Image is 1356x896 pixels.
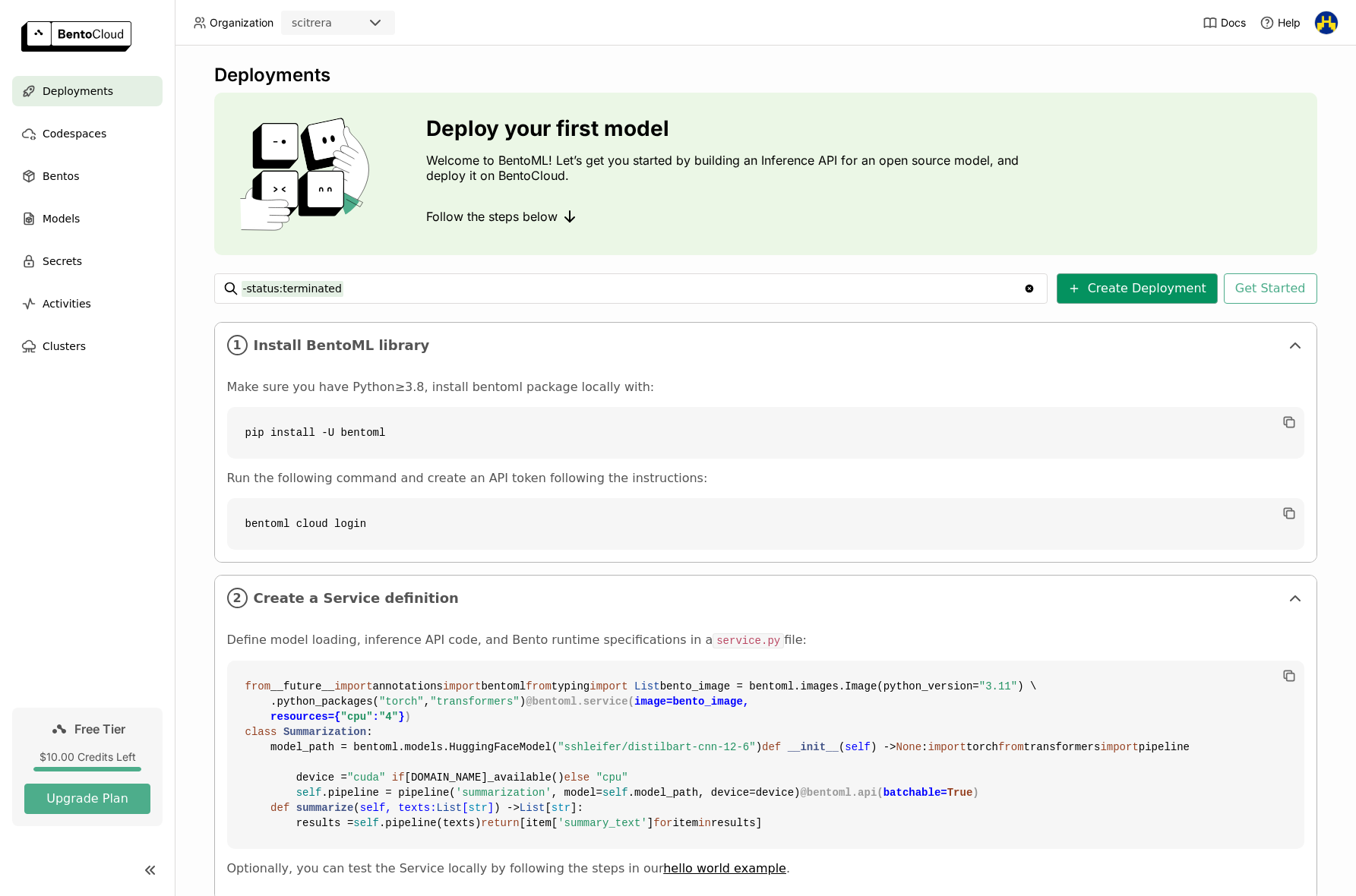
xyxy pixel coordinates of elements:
span: None [896,741,922,753]
span: return [481,817,519,829]
span: "4" [379,711,398,723]
img: Drew Botwinick [1315,11,1338,34]
span: "sshleifer/distilbart-cnn-12-6" [558,741,755,753]
a: Docs [1203,15,1246,30]
img: cover onboarding [226,117,390,231]
button: Upgrade Plan [24,784,150,814]
span: __init__ [788,741,839,753]
i: 1 [227,335,248,355]
span: self [296,787,322,799]
span: class [245,726,277,738]
span: self [353,817,379,829]
span: List [437,802,463,814]
span: for [653,817,672,829]
span: Create a Service definition [254,590,1280,607]
span: Free Tier [74,721,125,737]
span: List [520,802,545,814]
span: import [928,741,966,753]
p: Run the following command and create an API token following the instructions: [227,471,1304,486]
span: batchable= [883,787,973,799]
div: $10.00 Credits Left [24,750,150,764]
span: in [698,817,711,829]
a: Free Tier$10.00 Credits LeftUpgrade Plan [12,708,163,826]
span: from [526,680,552,693]
a: Secrets [12,246,163,276]
svg: Clear value [1023,282,1035,295]
span: Bentos [43,167,79,185]
span: self [845,741,871,753]
button: Get Started [1224,273,1317,304]
div: Deployments [214,64,1317,87]
span: def [762,741,781,753]
span: "transformers" [430,696,520,708]
code: bentoml cloud login [227,498,1304,550]
p: Define model loading, inference API code, and Bento runtime specifications in a file: [227,633,1304,648]
span: def [270,802,289,814]
span: from [245,680,271,693]
p: Optionally, you can test the Service locally by following the steps in our . [227,861,1304,876]
a: Models [12,203,163,234]
h3: Deploy your first model [426,116,1026,140]
span: List [634,680,660,693]
div: 2Create a Service definition [215,576,1316,620]
span: Organization [210,16,273,30]
span: str [469,802,488,814]
i: 2 [227,588,248,608]
span: if [392,771,405,784]
span: str [552,802,571,814]
code: __future__ annotations bentoml typing bento_image = bentoml.images.Image(python_version= ) \ .pyt... [227,661,1304,849]
span: Models [43,210,80,228]
span: "cpu" [596,771,628,784]
span: import [443,680,481,693]
div: Help [1260,15,1301,30]
span: from [998,741,1024,753]
div: 1Install BentoML library [215,323,1316,368]
code: pip install -U bentoml [227,407,1304,459]
span: Codespaces [43,125,106,143]
span: Deployments [43,82,113,100]
span: 'summarization' [456,787,552,799]
span: Help [1278,16,1301,30]
span: "3.11" [979,680,1017,693]
span: "cuda" [347,771,385,784]
p: Make sure you have Python≥3.8, install bentoml package locally with: [227,380,1304,395]
span: import [334,680,372,693]
span: Follow the steps below [426,209,558,224]
span: self, texts: [ ] [360,802,494,814]
span: True [947,787,973,799]
a: Activities [12,289,163,319]
button: Create Deployment [1057,273,1218,304]
code: service.py [713,633,784,648]
span: Docs [1221,16,1246,30]
span: else [564,771,590,784]
span: Install BentoML library [254,337,1280,354]
span: Activities [43,295,91,313]
span: import [589,680,627,693]
span: summarize [296,802,354,814]
a: hello world example [663,861,786,875]
a: Bentos [12,161,163,191]
a: Codespaces [12,118,163,149]
input: Selected scitrera. [333,16,335,31]
span: Secrets [43,252,82,270]
a: Deployments [12,76,163,106]
div: scitrera [292,15,332,30]
span: self [602,787,628,799]
span: "torch" [379,696,424,708]
a: Clusters [12,331,163,361]
span: import [1100,741,1138,753]
span: Clusters [43,337,86,355]
img: logo [21,21,131,52]
span: Summarization [283,726,366,738]
p: Welcome to BentoML! Let’s get you started by building an Inference API for an open source model, ... [426,153,1026,183]
span: 'summary_text' [558,817,647,829]
input: Search [242,276,1023,301]
span: @bentoml.api( ) [800,787,978,799]
span: "cpu" [341,711,373,723]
